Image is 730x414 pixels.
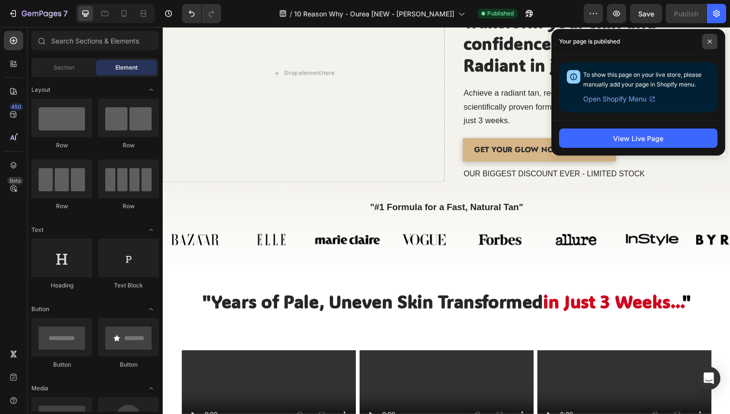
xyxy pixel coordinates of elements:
div: Text Block [98,281,159,290]
div: Row [98,202,159,211]
div: Open Intercom Messenger [697,367,720,390]
div: Row [98,141,159,150]
p: 7 [63,8,68,19]
div: Beta [7,177,23,185]
img: gempages_535833812303610691-ded7a748-e877-4c73-99b5-eca6df18fc38.svg [311,205,378,229]
span: Toggle open [143,82,159,98]
span: Published [487,9,514,18]
iframe: Design area [163,27,730,414]
strong: "#1 Formula for a Fast, Natural Tan" [211,179,368,189]
input: Search Sections & Elements [31,31,159,50]
span: Toggle open [143,222,159,238]
span: Text [31,226,43,234]
div: 450 [9,103,23,111]
button: View Live Page [559,128,717,148]
img: gempages_535833812303610691-cb06b7eb-57f8-459b-b4c1-86d99388a525.svg [545,205,611,229]
strong: "Years of Pale, Uneven Skin Transformed [40,269,388,292]
img: gempages_535833812303610691-b0533c02-dd64-4030-a87e-0c858e94a49c.svg [234,205,300,229]
div: Button [98,360,159,369]
button: 7 [4,4,72,23]
span: Layout [31,86,50,94]
span: Toggle open [143,381,159,396]
span: / [290,9,292,19]
span: Section [54,63,74,72]
span: Button [31,305,49,314]
span: Open Shopify Menu [583,93,646,105]
div: View Live Page [613,133,663,143]
strong: " [530,269,540,292]
button: Save [630,4,662,23]
div: Publish [674,9,698,19]
a: GET YOUR GLOW NOW - Save 50% [306,114,463,138]
img: gempages_535833812303610691-1966e6d4-6ca3-4ec1-8dd8-4cf13c9755c7.svg [467,205,533,229]
span: Media [31,384,48,393]
span: Element [115,63,138,72]
span: 10 Reason Why - Ourea [NEW - [PERSON_NAME]] [294,9,454,19]
div: Heading [31,281,92,290]
span: To show this page on your live store, please manually add your page in Shopify menu. [583,71,702,88]
p: Your page is published [559,37,620,46]
button: Publish [666,4,706,23]
div: Button [31,360,92,369]
div: Row [31,202,92,211]
span: Toggle open [143,301,159,317]
strong: GET YOUR GLOW NOW - Save 50% [318,120,451,131]
div: Row [31,141,92,150]
img: gempages_535833812303610691-909000de-8ea2-4767-8b40-18a0770d898c.svg [155,205,222,229]
img: gempages_535833812303610691-e391a1c7-616d-4210-a6bd-a6e2c550e21a.svg [389,205,455,229]
div: Undo/Redo [182,4,221,23]
span: Save [638,10,654,18]
strong: in Just 3 Weeks... [388,269,530,292]
span: Achieve a radiant tan, reduce fine lines, and protect your skin with our scientifically proven fo... [307,63,563,100]
img: gempages_535833812303610691-92174ac7-609d-4e84-a057-b9a99028e91e.svg [78,205,144,229]
p: OUR BIGGEST DISCOUNT EVER - LIMITED STOCK [307,143,564,157]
